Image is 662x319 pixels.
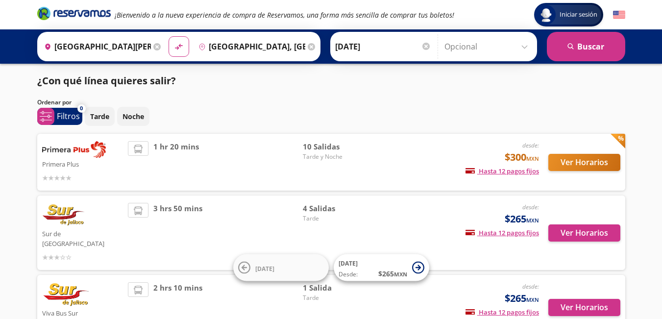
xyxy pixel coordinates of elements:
[195,34,305,59] input: Buscar Destino
[42,203,86,227] img: Sur de Jalisco
[466,228,539,237] span: Hasta 12 pagos fijos
[255,264,274,272] span: [DATE]
[37,108,82,125] button: 0Filtros
[526,296,539,303] small: MXN
[40,34,151,59] input: Buscar Origen
[233,254,329,281] button: [DATE]
[548,224,620,242] button: Ver Horarios
[547,32,625,61] button: Buscar
[505,150,539,165] span: $300
[37,74,176,88] p: ¿Con qué línea quieres salir?
[37,6,111,21] i: Brand Logo
[548,154,620,171] button: Ver Horarios
[394,270,407,278] small: MXN
[42,307,123,319] p: Viva Bus Sur
[378,269,407,279] span: $ 265
[153,141,199,183] span: 1 hr 20 mins
[522,203,539,211] em: desde:
[153,203,202,263] span: 3 hrs 50 mins
[85,107,115,126] button: Tarde
[522,282,539,291] em: desde:
[303,294,371,302] span: Tarde
[303,152,371,161] span: Tarde y Noche
[339,270,358,279] span: Desde:
[115,10,454,20] em: ¡Bienvenido a la nueva experiencia de compra de Reservamos, una forma más sencilla de comprar tus...
[444,34,532,59] input: Opcional
[613,9,625,21] button: English
[335,34,431,59] input: Elegir Fecha
[505,291,539,306] span: $265
[526,217,539,224] small: MXN
[37,6,111,24] a: Brand Logo
[42,227,123,248] p: Sur de [GEOGRAPHIC_DATA]
[526,155,539,162] small: MXN
[303,282,371,294] span: 1 Salida
[505,212,539,226] span: $265
[303,214,371,223] span: Tarde
[42,282,90,307] img: Viva Bus Sur
[303,203,371,214] span: 4 Salidas
[42,141,106,158] img: Primera Plus
[548,299,620,316] button: Ver Horarios
[42,158,123,170] p: Primera Plus
[339,259,358,268] span: [DATE]
[556,10,601,20] span: Iniciar sesión
[334,254,429,281] button: [DATE]Desde:$265MXN
[123,111,144,122] p: Noche
[466,308,539,317] span: Hasta 12 pagos fijos
[80,104,83,113] span: 0
[466,167,539,175] span: Hasta 12 pagos fijos
[522,141,539,149] em: desde:
[37,98,72,107] p: Ordenar por
[57,110,80,122] p: Filtros
[90,111,109,122] p: Tarde
[303,141,371,152] span: 10 Salidas
[117,107,149,126] button: Noche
